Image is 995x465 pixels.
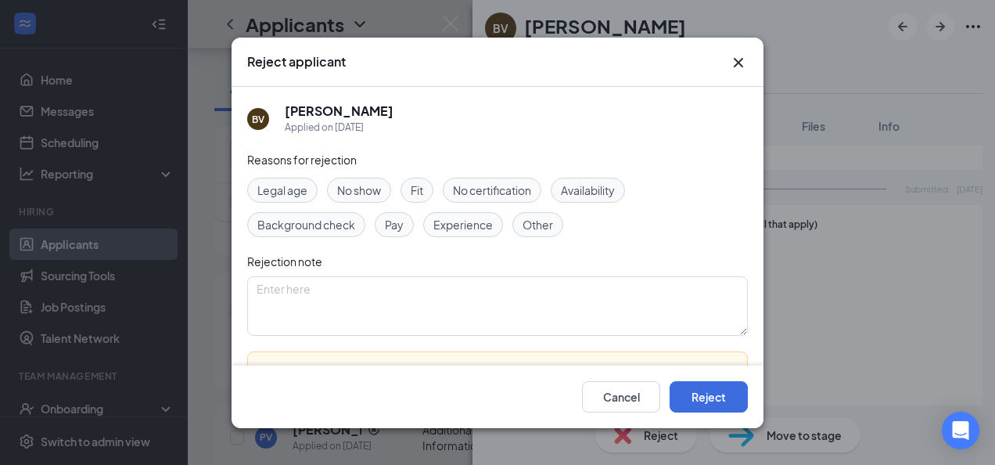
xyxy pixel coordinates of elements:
div: Applied on [DATE] [285,120,393,135]
svg: Warning [260,365,279,384]
div: BV [252,112,264,125]
svg: Cross [729,53,748,72]
button: Cancel [582,380,660,412]
h3: Reject applicant [247,53,346,70]
span: Background check [257,216,355,233]
span: Availability [561,182,615,199]
span: Legal age [257,182,307,199]
span: Fit [411,182,423,199]
h5: [PERSON_NAME] [285,103,393,120]
span: Reasons for rejection [247,153,357,167]
span: Experience [433,216,493,233]
span: Other [523,216,553,233]
div: Open Intercom Messenger [942,412,979,449]
span: No certification [453,182,531,199]
span: Pay [385,216,404,233]
span: Rejection note [247,254,322,269]
span: No show [337,182,381,199]
button: Close [729,53,748,72]
button: Reject [670,380,748,412]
